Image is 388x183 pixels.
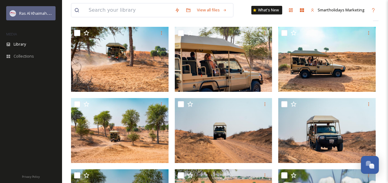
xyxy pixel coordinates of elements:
[10,10,16,16] img: Logo_RAKTDA_RGB-01.png
[278,98,376,163] img: Ritz Carlton Ras Al Khaimah Al Wadi -BD Desert Shoot.jpg
[361,156,379,174] button: Open Chat
[175,27,272,92] img: Ritz Carlton Ras Al Khaimah Al Wadi -BD Desert Shoot.jpg
[278,27,376,92] img: Ritz Carlton Ras Al Khaimah Al Wadi -BD Desert Shoot.jpg
[6,32,17,36] span: MEDIA
[251,6,282,14] a: What's New
[14,41,26,47] span: Library
[175,98,272,163] img: Ritz Carlton Ras Al Khaimah Al Wadi -BD Desert Shoot.jpg
[71,98,169,163] img: Ritz Carlton Ras Al Khaimah Al Wadi -BD Desert Shoot.jpg
[318,7,365,13] span: Smartholidays Marketing
[71,27,169,92] img: Ritz Carlton Ras Al Khaimah Al Wadi -BD Desert Shoot.jpg
[22,175,40,179] span: Privacy Policy
[307,4,368,16] a: Smartholidays Marketing
[22,173,40,180] a: Privacy Policy
[194,4,230,16] a: View all files
[86,3,172,17] input: Search your library
[14,53,34,59] span: Collections
[19,10,106,16] span: Ras Al Khaimah Tourism Development Authority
